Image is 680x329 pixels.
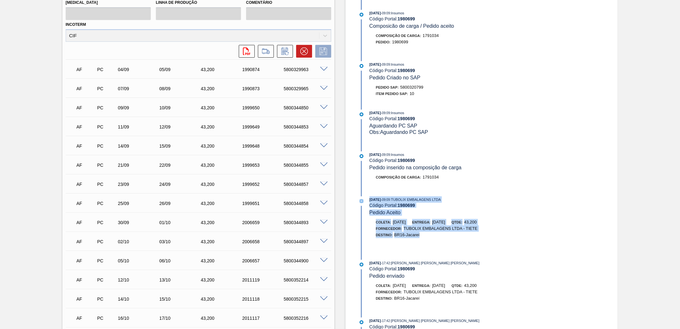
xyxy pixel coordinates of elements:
[241,316,288,321] div: 2011117
[390,319,479,323] span: : [PERSON_NAME] [PERSON_NAME] [PERSON_NAME]
[96,105,118,110] div: Pedido de Compra
[369,203,521,208] div: Código Portal:
[360,263,363,267] img: atual
[77,220,95,225] p: AF
[75,120,97,134] div: Aguardando Faturamento
[390,153,404,157] span: : Insumos
[75,101,97,115] div: Aguardando Faturamento
[381,153,390,157] span: - 09:09
[369,123,417,128] span: Aguardando PC SAP
[75,62,97,77] div: Aguardando Faturamento
[376,34,421,38] span: Composição de Carga :
[423,33,439,38] span: 1791034
[241,67,288,72] div: 1990874
[199,67,246,72] div: 43,200
[376,85,399,89] span: Pedido SAP:
[199,163,246,168] div: 43,200
[360,154,363,158] img: atual
[199,124,246,129] div: 43,200
[77,163,95,168] p: AF
[394,296,420,301] span: BR16-Jacareí
[282,143,329,149] div: 5800344854
[77,258,95,263] p: AF
[241,143,288,149] div: 1999648
[282,201,329,206] div: 5800344858
[369,198,381,201] span: [DATE]
[158,316,205,321] div: 17/10/2025
[282,124,329,129] div: 5800344853
[412,284,430,288] span: Entrega:
[464,283,477,288] span: 43,200
[369,165,462,170] span: Pedido inserido na composição de carga
[158,124,205,129] div: 12/09/2025
[116,220,163,225] div: 30/09/2025
[77,105,95,110] p: AF
[96,277,118,282] div: Pedido de Compra
[75,273,97,287] div: Aguardando Faturamento
[77,67,95,72] p: AF
[116,163,163,168] div: 21/09/2025
[77,86,95,91] p: AF
[77,182,95,187] p: AF
[282,258,329,263] div: 5800344900
[199,296,246,302] div: 43,200
[199,201,246,206] div: 43,200
[381,198,390,201] span: - 09:09
[398,266,415,271] strong: 1980699
[392,40,408,44] span: 1980699
[116,239,163,244] div: 02/10/2025
[312,45,331,58] div: Salvar Pedido
[282,67,329,72] div: 5800329963
[398,203,415,208] strong: 1980699
[451,220,462,224] span: Qtde:
[282,163,329,168] div: 5800344855
[360,199,363,203] img: atual
[77,124,95,129] p: AF
[116,86,163,91] div: 07/09/2025
[241,277,288,282] div: 2011119
[398,116,415,121] strong: 1980699
[376,296,393,300] span: Destino:
[96,124,118,129] div: Pedido de Compra
[75,82,97,96] div: Aguardando Faturamento
[255,45,274,58] div: Ir para Composição de Carga
[282,182,329,187] div: 5800344857
[75,216,97,230] div: Aguardando Faturamento
[381,261,390,265] span: - 17:42
[381,319,390,323] span: - 17:42
[393,220,406,224] span: [DATE]
[390,198,441,201] span: : TUBOLIX EMBALAGENS LTDA
[96,220,118,225] div: Pedido de Compra
[241,86,288,91] div: 1990873
[241,258,288,263] div: 2006657
[398,158,415,163] strong: 1980699
[75,158,97,172] div: Aguardando Faturamento
[75,196,97,210] div: Aguardando Faturamento
[369,319,381,323] span: [DATE]
[369,11,381,15] span: [DATE]
[116,143,163,149] div: 14/09/2025
[464,220,477,224] span: 43,200
[369,62,381,66] span: [DATE]
[158,105,205,110] div: 10/09/2025
[116,124,163,129] div: 11/09/2025
[241,201,288,206] div: 1999651
[75,177,97,191] div: Aguardando Faturamento
[158,67,205,72] div: 05/09/2025
[369,266,521,271] div: Código Portal:
[360,320,363,324] img: atual
[77,296,95,302] p: AF
[393,283,406,288] span: [DATE]
[75,311,97,325] div: Aguardando Faturamento
[293,45,312,58] div: Cancelar pedido
[274,45,293,58] div: Informar alteração no pedido
[158,163,205,168] div: 22/09/2025
[96,201,118,206] div: Pedido de Compra
[376,227,402,230] span: Fornecedor:
[404,289,478,294] span: TUBOLIX EMBALAGENS LTDA - TIETE
[199,258,246,263] div: 43,200
[96,316,118,321] div: Pedido de Compra
[116,201,163,206] div: 25/09/2025
[369,129,428,135] span: Obs: Aguardando PC SAP
[116,316,163,321] div: 16/10/2025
